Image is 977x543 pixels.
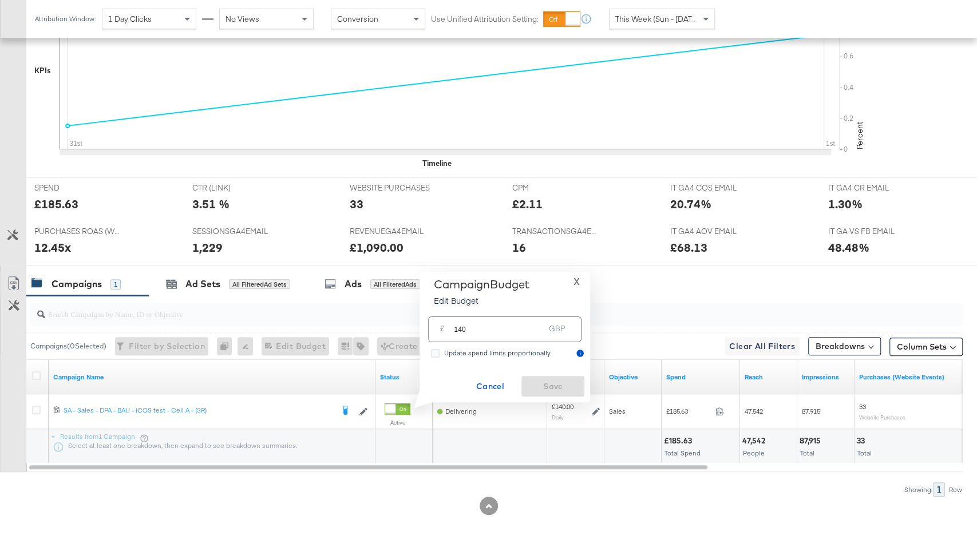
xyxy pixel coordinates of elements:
a: The total amount spent to date. [666,372,735,382]
input: Search Campaigns by Name, ID or Objective [45,298,878,320]
input: Enter your budget [454,312,544,337]
div: KPIs [34,65,51,76]
div: 12.45x [34,239,71,256]
div: 48.48% [828,239,869,256]
span: People [743,449,765,457]
span: SESSIONSGA4EMAIL [192,226,278,237]
span: PURCHASES ROAS (WEBSITE EVENTS) [34,226,120,237]
button: Column Sets [889,338,963,356]
span: IT GA VS FB EMAIL [828,226,913,237]
span: IT GA4 AOV EMAIL [670,226,756,237]
span: CPM [512,183,598,193]
div: Ad Sets [185,278,220,291]
div: £185.63 [34,196,78,212]
a: The number of people your ad was served to. [745,372,793,382]
span: IT GA4 CR EMAIL [828,183,913,193]
div: 33 [350,196,363,212]
span: Delivering [445,407,477,415]
div: 87,915 [800,435,824,446]
span: SPEND [34,183,120,193]
div: SA - Sales - DPA - BAU - iCOS test - Cell A - (SR) [64,406,333,415]
a: Your campaign name. [53,372,371,382]
div: 33 [857,435,868,446]
div: £ [436,321,449,342]
span: 1 Day Clicks [108,14,152,24]
div: Showing: [904,486,933,494]
span: Total Spend [664,449,701,457]
div: £1,090.00 [350,239,404,256]
p: Edit Budget [434,295,529,306]
span: 87,915 [802,407,820,415]
div: 16 [512,239,526,256]
text: Percent [855,122,865,149]
div: Campaigns ( 0 Selected) [30,341,106,351]
div: 1,229 [192,239,223,256]
a: The number of times a purchase was made tracked by your Custom Audience pixel on your website aft... [859,372,964,382]
button: Breakdowns [808,337,881,355]
span: WEBSITE PURCHASES [350,183,436,193]
span: Conversion [337,14,378,24]
div: £140.00 [552,402,573,411]
button: Clear All Filters [725,337,800,355]
span: Update spend limits proportionally [444,348,551,357]
div: Campaigns [52,278,102,291]
a: SA - Sales - DPA - BAU - iCOS test - Cell A - (SR) [64,406,333,417]
div: £68.13 [670,239,707,256]
div: 1.30% [828,196,862,212]
sub: Website Purchases [859,414,905,421]
span: £185.63 [666,407,711,415]
span: IT GA4 COS EMAIL [670,183,756,193]
div: 20.74% [670,196,711,212]
span: Total [857,449,872,457]
div: £185.63 [664,435,695,446]
div: 47,542 [742,435,769,446]
span: Cancel [463,379,517,394]
div: All Filtered Ads [370,279,420,290]
div: 0 [217,337,238,355]
span: No Views [226,14,259,24]
div: 1 [933,482,945,497]
span: REVENUEGA4EMAIL [350,226,436,237]
span: 47,542 [745,407,763,415]
a: Shows the current state of your Ad Campaign. [380,372,428,382]
div: Campaign Budget [434,278,529,291]
div: Attribution Window: [34,15,96,23]
div: Ads [345,278,362,291]
label: Use Unified Attribution Setting: [431,14,539,25]
div: Row [948,486,963,494]
span: Clear All Filters [729,339,795,354]
span: 33 [859,402,866,411]
button: Cancel [458,376,521,397]
div: GBP [544,321,569,342]
sub: Daily [552,414,564,421]
div: Timeline [422,158,452,169]
span: TRANSACTIONSGA4EMAIL [512,226,598,237]
span: X [573,274,580,290]
span: Total [800,449,814,457]
div: 1 [110,279,121,290]
span: This Week (Sun - [DATE]) [615,14,701,24]
button: X [569,278,584,286]
div: All Filtered Ad Sets [229,279,290,290]
a: Your campaign's objective. [609,372,657,382]
div: £2.11 [512,196,543,212]
span: Sales [609,407,626,415]
span: CTR (LINK) [192,183,278,193]
a: The number of times your ad was served. On mobile apps an ad is counted as served the first time ... [802,372,850,382]
label: Active [385,419,410,426]
div: 3.51 % [192,196,230,212]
